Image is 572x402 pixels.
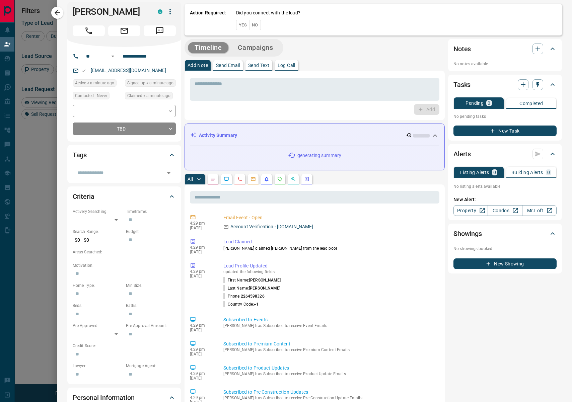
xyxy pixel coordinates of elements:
p: Activity Summary [199,132,237,139]
h2: Notes [453,44,471,54]
svg: Calls [237,176,242,182]
a: Mr.Loft [522,205,557,216]
p: 0 [488,101,490,105]
p: Motivation: [73,262,176,268]
p: Add Note [188,63,208,68]
p: Listing Alerts [460,170,489,175]
p: [DATE] [190,352,213,356]
p: 4:29 pm [190,221,213,226]
p: Budget: [126,229,176,235]
p: 0 [547,170,550,175]
svg: Emails [251,176,256,182]
p: [DATE] [190,376,213,381]
p: Pre-Approved: [73,323,123,329]
button: Open [164,168,173,178]
button: Timeline [188,42,229,53]
p: [PERSON_NAME] claimed [PERSON_NAME] from the lead pool [223,245,437,251]
h2: Criteria [73,191,94,202]
p: Subscribed to Events [223,316,437,323]
p: Email Event - Open [223,214,437,221]
svg: Notes [210,176,216,182]
div: TBD [73,123,176,135]
div: condos.ca [158,9,162,14]
h2: Alerts [453,149,471,159]
p: 4:29 pm [190,347,213,352]
div: Tags [73,147,176,163]
p: Areas Searched: [73,249,176,255]
p: 4:29 pm [190,371,213,376]
p: Send Text [248,63,270,68]
button: New Task [453,126,557,136]
p: Send Email [216,63,240,68]
p: Home Type: [73,283,123,289]
span: 2264598326 [241,294,265,299]
p: 4:29 pm [190,245,213,250]
p: Lawyer: [73,363,123,369]
svg: Agent Actions [304,176,309,182]
p: Did you connect with the lead? [236,9,300,16]
p: All [188,177,193,181]
p: [PERSON_NAME] has Subscribed to receive Pre Construction Update Emails [223,396,437,400]
svg: Opportunities [291,176,296,182]
span: [PERSON_NAME] [249,278,281,283]
p: Phone : [223,293,265,299]
p: Completed [519,101,543,106]
p: Lead Claimed [223,238,437,245]
div: Sat Sep 13 2025 [125,92,176,101]
p: Beds: [73,303,123,309]
p: [PERSON_NAME] has Subscribed to receive Premium Content Emails [223,347,437,352]
div: Sat Sep 13 2025 [125,79,176,89]
svg: Lead Browsing Activity [224,176,229,182]
p: No notes available [453,61,557,67]
p: Log Call [278,63,295,68]
p: Pending [466,101,484,105]
p: Subscribed to Premium Content [223,340,437,347]
p: [PERSON_NAME] has Subscribed to receive Event Emails [223,323,437,328]
button: Open [109,52,117,60]
p: No pending tasks [453,111,557,122]
p: Action Required: [190,9,226,30]
span: Call [73,25,105,36]
p: Min Size: [126,283,176,289]
svg: Email Valid [81,68,86,73]
p: Subscribed to Product Updates [223,365,437,372]
h2: Showings [453,228,482,239]
button: Campaigns [231,42,280,53]
div: Alerts [453,146,557,162]
span: Email [108,25,140,36]
p: No showings booked [453,246,557,252]
span: Contacted - Never [75,92,107,99]
p: [DATE] [190,274,213,278]
p: Subscribed to Pre Construction Updates [223,389,437,396]
p: [PERSON_NAME] has Subscribed to receive Product Update Emails [223,372,437,376]
a: [EMAIL_ADDRESS][DOMAIN_NAME] [91,68,166,73]
button: New Showing [453,258,557,269]
p: No listing alerts available [453,183,557,189]
p: Actively Searching: [73,209,123,215]
span: Message [144,25,176,36]
p: $0 - $0 [73,235,123,246]
p: 0 [493,170,496,175]
div: Sat Sep 13 2025 [73,79,122,89]
p: updated the following fields: [223,269,437,274]
span: Signed up < a minute ago [127,80,173,86]
span: [PERSON_NAME] [249,286,280,291]
p: 4:29 pm [190,323,213,328]
p: 4:29 pm [190,269,213,274]
h2: Tasks [453,79,471,90]
p: Account Verification - [DOMAIN_NAME] [230,223,313,230]
p: Baths: [126,303,176,309]
h1: [PERSON_NAME] [73,6,148,17]
p: Building Alerts [511,170,543,175]
a: Property [453,205,488,216]
div: Tasks [453,77,557,93]
span: +1 [254,302,259,307]
p: First Name : [223,277,281,283]
div: Activity Summary [190,129,439,142]
div: Criteria [73,188,176,205]
span: Claimed < a minute ago [127,92,170,99]
p: Timeframe: [126,209,176,215]
p: Country Code : [223,301,259,307]
p: [DATE] [190,226,213,230]
p: Last Name : [223,285,281,291]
